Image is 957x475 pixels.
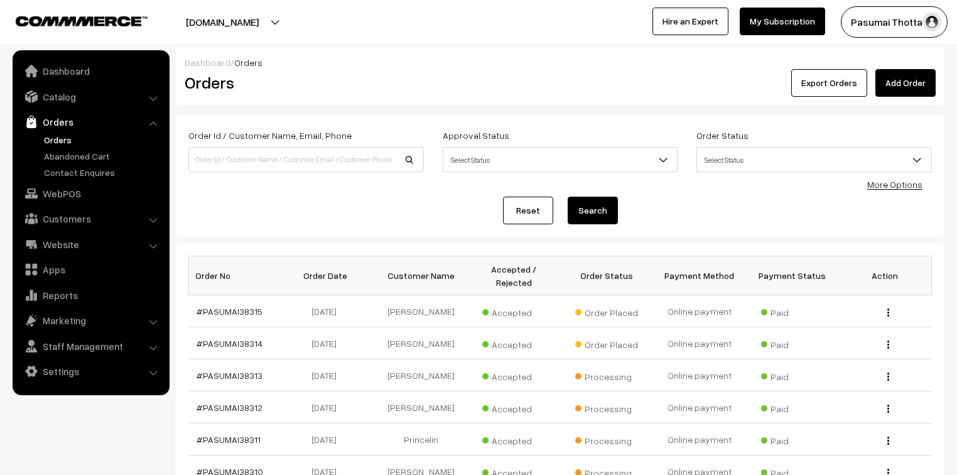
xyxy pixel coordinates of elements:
button: Export Orders [791,69,867,97]
th: Order Status [560,256,653,295]
input: Order Id / Customer Name / Customer Email / Customer Phone [188,147,424,172]
th: Payment Method [653,256,746,295]
a: Orders [41,133,165,146]
a: Website [16,233,165,256]
span: Accepted [482,399,545,415]
a: #PASUMAI38313 [197,370,262,381]
th: Accepted / Rejected [467,256,560,295]
a: Catalog [16,85,165,108]
a: #PASUMAI38312 [197,402,262,413]
a: Marketing [16,309,165,332]
a: COMMMERCE [16,13,126,28]
td: Online payment [653,359,746,391]
a: WebPOS [16,182,165,205]
span: Orders [234,57,262,68]
a: Customers [16,207,165,230]
td: Online payment [653,295,746,327]
button: [DOMAIN_NAME] [142,6,303,38]
img: user [922,13,941,31]
a: Dashboard [16,60,165,82]
td: [DATE] [281,391,374,423]
label: Approval Status [443,129,509,142]
td: [PERSON_NAME] [374,359,467,391]
span: Accepted [482,367,545,383]
a: Contact Enquires [41,166,165,179]
a: Staff Management [16,335,165,358]
th: Payment Status [746,256,839,295]
span: Paid [761,303,824,319]
span: Paid [761,335,824,351]
span: Processing [575,399,638,415]
img: Menu [887,373,889,381]
label: Order Status [696,129,749,142]
span: Processing [575,431,638,447]
td: Online payment [653,391,746,423]
a: Reports [16,284,165,307]
img: Menu [887,405,889,413]
a: Dashboard [185,57,230,68]
td: [DATE] [281,359,374,391]
button: Pasumai Thotta… [841,6,948,38]
span: Processing [575,367,638,383]
td: Princelin [374,423,467,456]
h2: Orders [185,73,423,92]
a: Settings [16,360,165,383]
img: Menu [887,308,889,317]
a: Abandoned Cart [41,150,165,163]
span: Accepted [482,335,545,351]
a: #PASUMAI38311 [197,434,261,445]
span: Select Status [443,149,678,171]
span: Paid [761,431,824,447]
label: Order Id / Customer Name, Email, Phone [188,129,352,142]
a: My Subscription [740,8,825,35]
img: Menu [887,341,889,349]
a: More Options [867,179,922,190]
span: Order Placed [575,303,638,319]
a: #PASUMAI38315 [197,306,262,317]
a: Hire an Expert [652,8,728,35]
span: Order Placed [575,335,638,351]
th: Order Date [281,256,374,295]
img: Menu [887,437,889,445]
td: [DATE] [281,295,374,327]
span: Paid [761,399,824,415]
td: [PERSON_NAME] [374,327,467,359]
span: Paid [761,367,824,383]
a: #PASUMAI38314 [197,338,262,349]
th: Order No [189,256,282,295]
td: [PERSON_NAME] [374,391,467,423]
a: Reset [503,197,553,224]
a: Apps [16,258,165,281]
button: Search [568,197,618,224]
span: Accepted [482,303,545,319]
td: Online payment [653,423,746,456]
th: Action [839,256,932,295]
img: COMMMERCE [16,16,148,26]
td: [PERSON_NAME] [374,295,467,327]
div: / [185,56,936,69]
td: [DATE] [281,327,374,359]
span: Select Status [443,147,678,172]
span: Select Status [697,149,931,171]
span: Accepted [482,431,545,447]
th: Customer Name [374,256,467,295]
a: Add Order [875,69,936,97]
td: [DATE] [281,423,374,456]
a: Orders [16,111,165,133]
td: Online payment [653,327,746,359]
span: Select Status [696,147,932,172]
